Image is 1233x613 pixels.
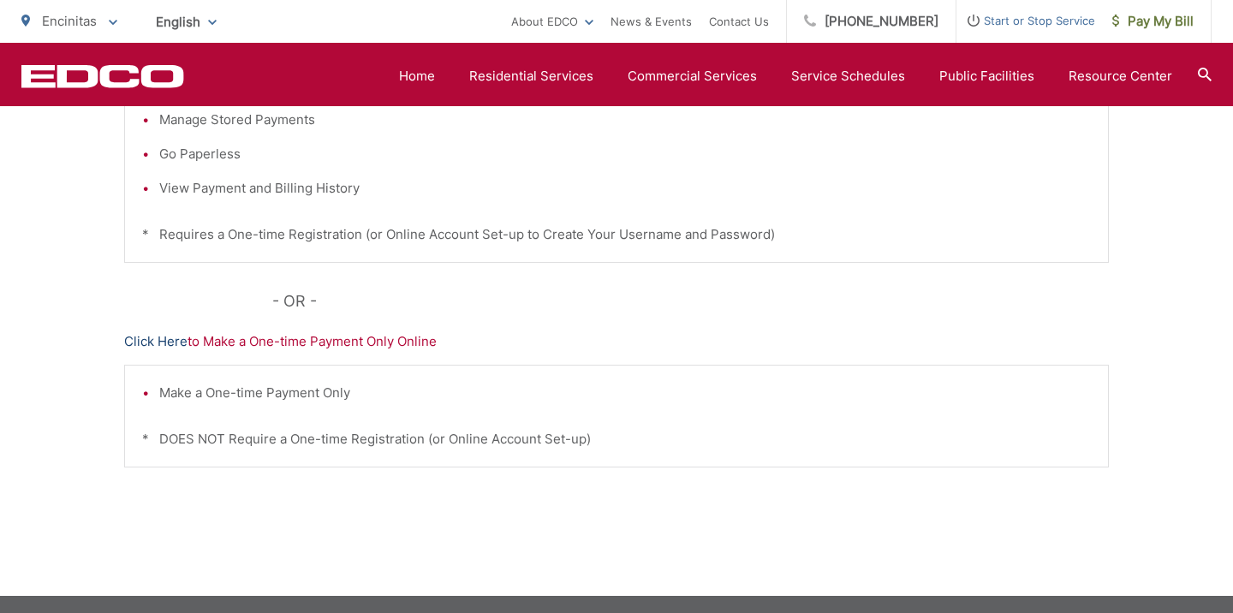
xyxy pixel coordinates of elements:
[143,7,229,37] span: English
[272,289,1110,314] p: - OR -
[1112,11,1194,32] span: Pay My Bill
[42,13,97,29] span: Encinitas
[791,66,905,86] a: Service Schedules
[1069,66,1172,86] a: Resource Center
[142,429,1091,449] p: * DOES NOT Require a One-time Registration (or Online Account Set-up)
[709,11,769,32] a: Contact Us
[399,66,435,86] a: Home
[628,66,757,86] a: Commercial Services
[124,331,188,352] a: Click Here
[159,383,1091,403] li: Make a One-time Payment Only
[159,110,1091,130] li: Manage Stored Payments
[469,66,593,86] a: Residential Services
[939,66,1034,86] a: Public Facilities
[511,11,593,32] a: About EDCO
[159,178,1091,199] li: View Payment and Billing History
[21,64,184,88] a: EDCD logo. Return to the homepage.
[124,331,1109,352] p: to Make a One-time Payment Only Online
[142,224,1091,245] p: * Requires a One-time Registration (or Online Account Set-up to Create Your Username and Password)
[159,144,1091,164] li: Go Paperless
[611,11,692,32] a: News & Events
